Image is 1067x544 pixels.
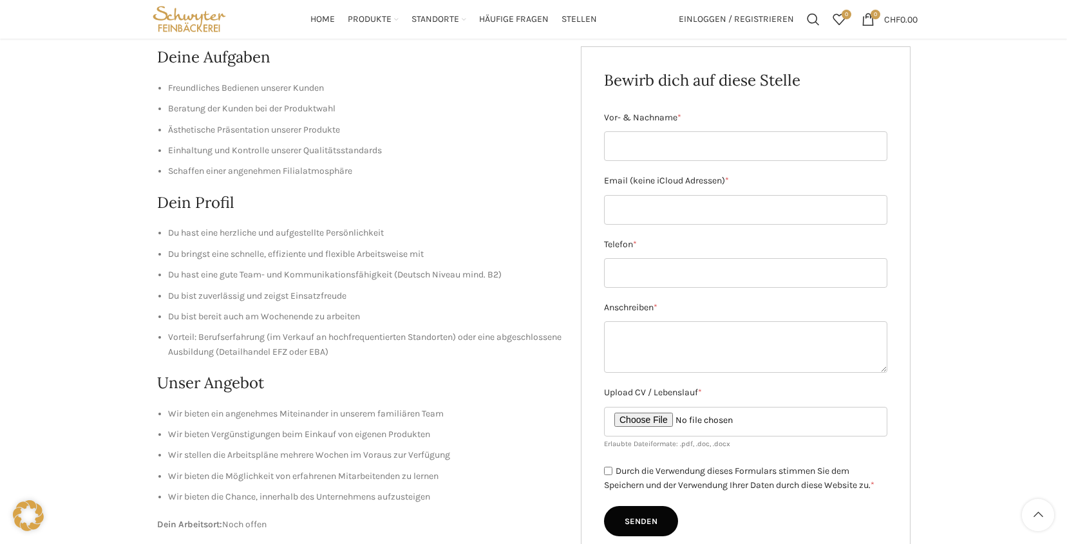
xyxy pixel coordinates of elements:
[479,14,549,26] span: Häufige Fragen
[168,226,562,240] li: Du hast eine herzliche und aufgestellte Persönlichkeit
[150,13,229,24] a: Site logo
[604,301,887,315] label: Anschreiben
[168,268,562,282] li: Du hast eine gute Team- und Kommunikationsfähigkeit (Deutsch Niveau mind. B2)
[168,102,562,116] li: Beratung der Kunden bei der Produktwahl
[168,247,562,261] li: Du bringst eine schnelle, effiziente und flexible Arbeitsweise mit
[604,238,887,252] label: Telefon
[604,111,887,125] label: Vor- & Nachname
[604,174,887,188] label: Email (keine iCloud Adressen)
[168,407,562,421] li: Wir bieten ein angenehmes Miteinander in unserem familiären Team
[168,448,562,462] li: Wir stellen die Arbeitspläne mehrere Wochen im Voraus zur Verfügung
[604,70,887,91] h2: Bewirb dich auf diese Stelle
[157,518,562,532] p: Noch offen
[604,506,678,537] input: Senden
[604,386,887,400] label: Upload CV / Lebenslauf
[310,14,335,26] span: Home
[168,123,562,137] li: Ästhetische Präsentation unserer Produkte
[348,14,392,26] span: Produkte
[157,192,562,214] h2: Dein Profil
[310,6,335,32] a: Home
[168,289,562,303] li: Du bist zuverlässig und zeigst Einsatzfreude
[168,469,562,483] li: Wir bieten die Möglichkeit von erfahrenen Mitarbeitenden zu lernen
[168,81,562,95] li: Freundliches Bedienen unserer Kunden
[479,6,549,32] a: Häufige Fragen
[826,6,852,32] a: 0
[168,310,562,324] li: Du bist bereit auch am Wochenende zu arbeiten
[884,14,900,24] span: CHF
[604,465,874,491] label: Durch die Verwendung dieses Formulars stimmen Sie dem Speichern und der Verwendung Ihrer Daten du...
[672,6,800,32] a: Einloggen / Registrieren
[679,15,794,24] span: Einloggen / Registrieren
[168,144,562,158] li: Einhaltung und Kontrolle unserer Qualitätsstandards
[168,330,562,359] li: Vorteil: Berufserfahrung (im Verkauf an hochfrequentierten Standorten) oder eine abgeschlossene A...
[800,6,826,32] a: Suchen
[411,14,459,26] span: Standorte
[157,372,562,394] h2: Unser Angebot
[826,6,852,32] div: Meine Wunschliste
[884,14,918,24] bdi: 0.00
[168,164,562,178] li: Schaffen einer angenehmen Filialatmosphäre
[157,519,222,530] strong: Dein Arbeitsort:
[562,6,597,32] a: Stellen
[411,6,466,32] a: Standorte
[168,490,562,504] li: Wir bieten die Chance, innerhalb des Unternehmens aufzusteigen
[871,10,880,19] span: 0
[348,6,399,32] a: Produkte
[604,440,730,448] small: Erlaubte Dateiformate: .pdf, .doc, .docx
[168,427,562,442] li: Wir bieten Vergünstigungen beim Einkauf von eigenen Produkten
[842,10,851,19] span: 0
[235,6,672,32] div: Main navigation
[157,46,562,68] h2: Deine Aufgaben
[562,14,597,26] span: Stellen
[855,6,924,32] a: 0 CHF0.00
[1022,499,1054,531] a: Scroll to top button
